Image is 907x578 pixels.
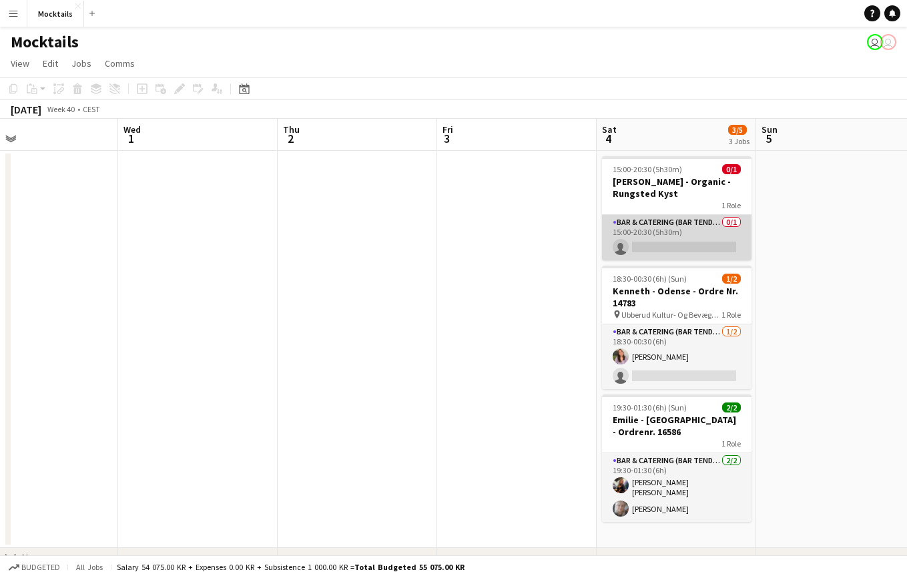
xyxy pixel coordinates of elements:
[621,310,721,320] span: Ubberud Kultur- Og Bevægelseshus
[728,125,747,135] span: 3/5
[867,34,883,50] app-user-avatar: Hektor Pantas
[123,123,141,135] span: Wed
[117,562,465,572] div: Salary 54 075.00 KR + Expenses 0.00 KR + Subsistence 1 000.00 KR =
[602,266,751,389] app-job-card: 18:30-00:30 (6h) (Sun)1/2Kenneth - Odense - Ordre Nr. 14783 Ubberud Kultur- Og Bevægelseshus1 Rol...
[354,562,465,572] span: Total Budgeted 55 075.00 KR
[613,164,682,174] span: 15:00-20:30 (5h30m)
[721,200,741,210] span: 1 Role
[613,402,687,412] span: 19:30-01:30 (6h) (Sun)
[121,131,141,146] span: 1
[44,104,77,114] span: Week 40
[760,131,778,146] span: 5
[37,55,63,72] a: Edit
[66,55,97,72] a: Jobs
[11,57,29,69] span: View
[83,104,100,114] div: CEST
[5,55,35,72] a: View
[602,285,751,309] h3: Kenneth - Odense - Ordre Nr. 14783
[602,414,751,438] h3: Emilie - [GEOGRAPHIC_DATA] - Ordrenr. 16586
[721,439,741,449] span: 1 Role
[442,123,453,135] span: Fri
[43,57,58,69] span: Edit
[722,164,741,174] span: 0/1
[11,103,41,116] div: [DATE]
[602,156,751,260] app-job-card: 15:00-20:30 (5h30m)0/1[PERSON_NAME] - Organic - Rungsted Kyst1 RoleBar & Catering (Bar Tender)0/1...
[73,562,105,572] span: All jobs
[880,34,896,50] app-user-avatar: Hektor Pantas
[27,1,84,27] button: Mocktails
[602,123,617,135] span: Sat
[613,274,687,284] span: 18:30-00:30 (6h) (Sun)
[602,176,751,200] h3: [PERSON_NAME] - Organic - Rungsted Kyst
[283,123,300,135] span: Thu
[762,123,778,135] span: Sun
[729,136,749,146] div: 3 Jobs
[11,32,79,52] h1: Mocktails
[99,55,140,72] a: Comms
[7,560,62,575] button: Budgeted
[722,274,741,284] span: 1/2
[602,215,751,260] app-card-role: Bar & Catering (Bar Tender)0/115:00-20:30 (5h30m)
[440,131,453,146] span: 3
[600,131,617,146] span: 4
[602,453,751,522] app-card-role: Bar & Catering (Bar Tender)2/219:30-01:30 (6h)[PERSON_NAME] [PERSON_NAME] [PERSON_NAME][PERSON_NAME]
[602,394,751,522] app-job-card: 19:30-01:30 (6h) (Sun)2/2Emilie - [GEOGRAPHIC_DATA] - Ordrenr. 165861 RoleBar & Catering (Bar Ten...
[105,57,135,69] span: Comms
[281,131,300,146] span: 2
[722,402,741,412] span: 2/2
[21,551,71,565] div: New group
[21,563,60,572] span: Budgeted
[71,57,91,69] span: Jobs
[602,324,751,389] app-card-role: Bar & Catering (Bar Tender)1/218:30-00:30 (6h)[PERSON_NAME]
[721,310,741,320] span: 1 Role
